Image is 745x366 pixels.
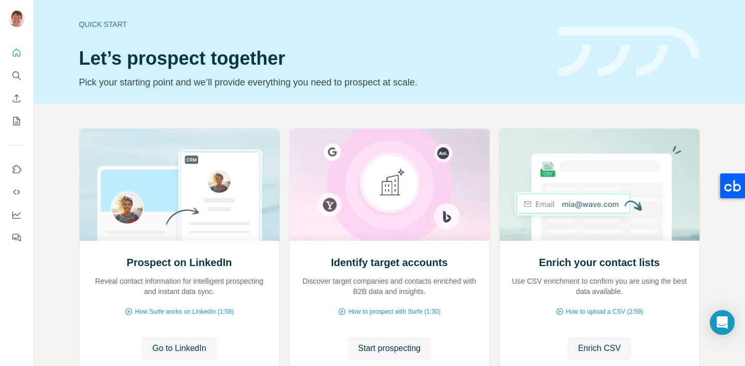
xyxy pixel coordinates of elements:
[127,255,232,270] h2: Prospect on LinkedIn
[8,10,25,27] img: Avatar
[710,310,735,335] div: Open Intercom Messenger
[79,19,546,30] div: Quick start
[79,75,546,90] p: Pick your starting point and we’ll provide everything you need to prospect at scale.
[90,276,269,297] p: Reveal contact information for intelligent prospecting and instant data sync.
[79,129,280,241] img: Prospect on LinkedIn
[539,255,660,270] h2: Enrich your contact lists
[8,43,25,62] button: Quick start
[142,337,216,360] button: Go to LinkedIn
[135,307,234,316] span: How Surfe works on LinkedIn (1:58)
[348,337,431,360] button: Start prospecting
[152,342,206,355] span: Go to LinkedIn
[499,129,700,241] img: Enrich your contact lists
[289,129,490,241] img: Identify target accounts
[8,206,25,224] button: Dashboard
[8,66,25,85] button: Search
[566,307,643,316] span: How to upload a CSV (2:59)
[8,160,25,179] button: Use Surfe on LinkedIn
[300,276,479,297] p: Discover target companies and contacts enriched with B2B data and insights.
[8,183,25,201] button: Use Surfe API
[8,228,25,247] button: Feedback
[331,255,448,270] h2: Identify target accounts
[8,89,25,108] button: Enrich CSV
[568,337,631,360] button: Enrich CSV
[578,342,621,355] span: Enrich CSV
[79,48,546,69] h1: Let’s prospect together
[510,276,689,297] p: Use CSV enrichment to confirm you are using the best data available.
[8,112,25,130] button: My lists
[559,27,700,77] img: banner
[358,342,421,355] span: Start prospecting
[348,307,440,316] span: How to prospect with Surfe (1:30)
